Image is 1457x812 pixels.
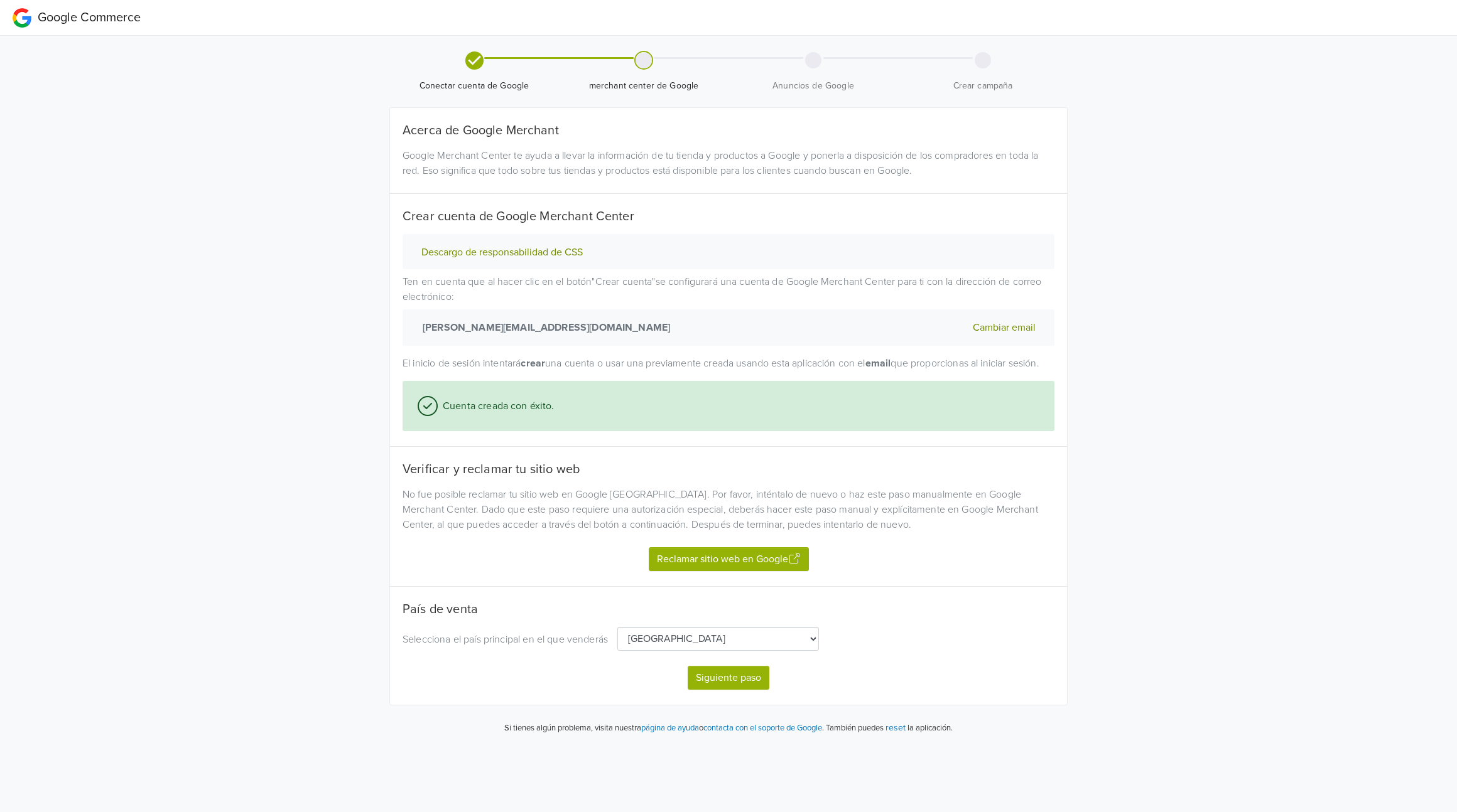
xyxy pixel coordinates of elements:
[403,602,1054,617] h5: País de venta
[38,10,141,25] span: Google Commerce
[865,357,891,370] strong: email
[403,632,608,647] p: Selecciona el país principal en el que venderás
[521,357,545,370] strong: crear
[688,666,769,690] button: Siguiente paso
[393,487,1064,532] div: No fue posible reclamar tu sitio web en Google [GEOGRAPHIC_DATA]. Por favor, inténtalo de nuevo o...
[438,398,555,414] span: Cuenta creada con éxito.
[824,720,953,735] p: También puedes la aplicación.
[403,274,1054,346] p: Ten en cuenta que al hacer clic en el botón " Crear cuenta " se configurará una cuenta de Google ...
[403,356,1054,371] p: El inicio de sesión intentará una cuenta o usar una previamente creada usando esta aplicación con...
[641,723,699,733] a: página de ayuda
[649,547,809,571] button: Reclamar sitio web en Google
[403,123,1054,138] h5: Acerca de Google Merchant
[564,80,723,92] span: merchant center de Google
[418,320,670,335] strong: [PERSON_NAME][EMAIL_ADDRESS][DOMAIN_NAME]
[734,80,893,92] span: Anuncios de Google
[418,246,587,259] button: Descargo de responsabilidad de CSS
[969,319,1039,336] button: Cambiar email
[504,722,824,735] p: Si tienes algún problema, visita nuestra o .
[886,720,906,735] button: reset
[393,148,1064,178] div: Google Merchant Center te ayuda a llevar la información de tu tienda y productos a Google y poner...
[403,209,1054,224] h5: Crear cuenta de Google Merchant Center
[394,80,554,92] span: Conectar cuenta de Google
[403,462,1054,477] h5: Verificar y reclamar tu sitio web
[903,80,1063,92] span: Crear campaña
[703,723,822,733] a: contacta con el soporte de Google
